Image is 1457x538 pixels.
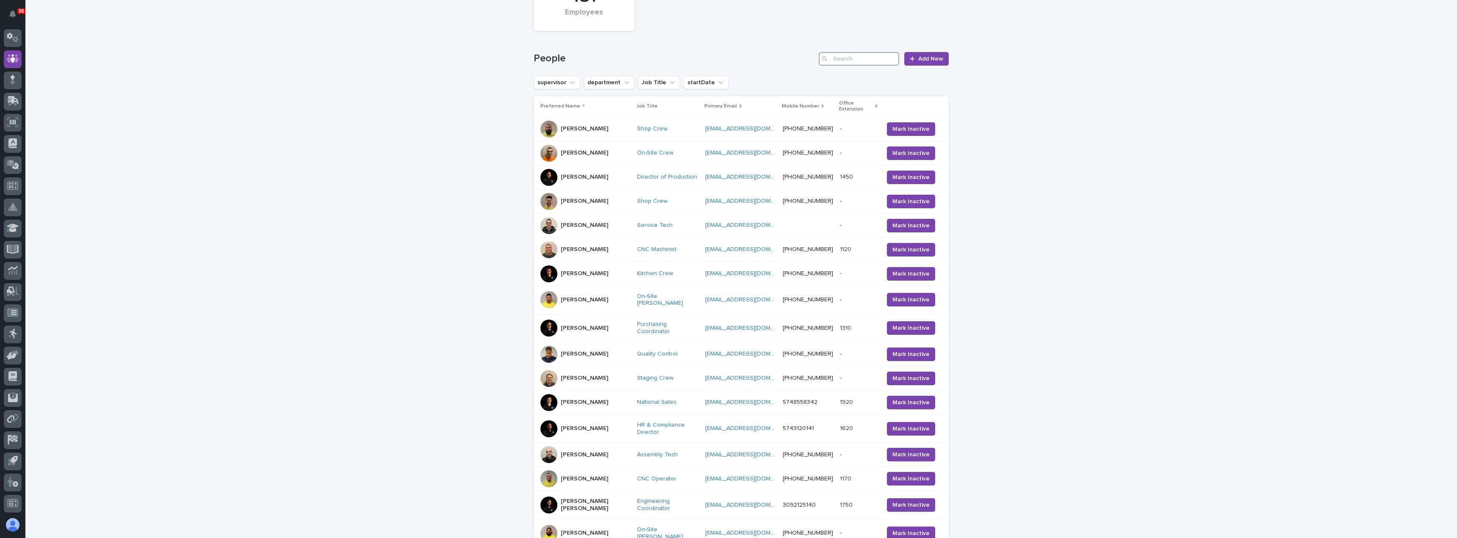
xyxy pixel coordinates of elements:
[892,350,930,359] span: Mark Inactive
[561,174,608,181] p: [PERSON_NAME]
[892,398,930,407] span: Mark Inactive
[534,390,949,414] tr: [PERSON_NAME]National Sales [EMAIL_ADDRESS][DOMAIN_NAME] 574855834219201920 Mark Inactive
[561,296,608,303] p: [PERSON_NAME]
[705,375,801,381] a: [EMAIL_ADDRESS][DOMAIN_NAME]
[540,102,580,111] p: Preferred Name
[705,325,801,331] a: [EMAIL_ADDRESS][DOMAIN_NAME]
[637,246,676,253] a: CNC Machinist
[840,423,855,432] p: 1620
[892,425,930,433] span: Mark Inactive
[705,476,801,482] a: [EMAIL_ADDRESS][DOMAIN_NAME]
[534,165,949,189] tr: [PERSON_NAME]Director of Production [EMAIL_ADDRESS][DOMAIN_NAME] [PHONE_NUMBER]14501450 Mark Inac...
[892,324,930,332] span: Mark Inactive
[783,452,833,458] a: [PHONE_NUMBER]
[887,146,935,160] button: Mark Inactive
[892,221,930,230] span: Mark Inactive
[534,342,949,366] tr: [PERSON_NAME]Quality Control [EMAIL_ADDRESS][DOMAIN_NAME] [PHONE_NUMBER]-- Mark Inactive
[561,149,608,157] p: [PERSON_NAME]
[534,314,949,342] tr: [PERSON_NAME]Purchasing Coordinator [EMAIL_ADDRESS][DOMAIN_NAME] [PHONE_NUMBER]13101310 Mark Inac...
[887,448,935,461] button: Mark Inactive
[705,222,801,228] a: [EMAIL_ADDRESS][DOMAIN_NAME]
[892,270,930,278] span: Mark Inactive
[783,297,833,303] a: [PHONE_NUMBER]
[534,52,815,65] h1: People
[534,189,949,213] tr: [PERSON_NAME]Shop Crew [EMAIL_ADDRESS][DOMAIN_NAME] [PHONE_NUMBER]-- Mark Inactive
[840,172,855,181] p: 1450
[637,498,698,512] a: Engineering Coordinator
[783,325,833,331] a: [PHONE_NUMBER]
[637,422,698,436] a: HR & Compliance Director
[637,350,678,358] a: Quality Control
[534,366,949,390] tr: [PERSON_NAME]Staging Crew [EMAIL_ADDRESS][DOMAIN_NAME] [PHONE_NUMBER]-- Mark Inactive
[887,472,935,486] button: Mark Inactive
[637,222,673,229] a: Service Tech
[782,102,819,111] p: Mobile Number
[548,8,620,26] div: Employees
[783,425,814,431] a: 5743120141
[887,267,935,281] button: Mark Inactive
[892,374,930,383] span: Mark Inactive
[887,422,935,436] button: Mark Inactive
[840,397,855,406] p: 1920
[892,295,930,304] span: Mark Inactive
[892,149,930,157] span: Mark Inactive
[887,243,935,257] button: Mark Inactive
[534,491,949,519] tr: [PERSON_NAME] [PERSON_NAME]Engineering Coordinator [EMAIL_ADDRESS][DOMAIN_NAME] 30921251401750175...
[840,528,843,537] p: -
[840,196,843,205] p: -
[637,125,668,132] a: Shop Crew
[887,171,935,184] button: Mark Inactive
[783,399,817,405] a: 5748558342
[840,148,843,157] p: -
[840,450,843,458] p: -
[705,246,801,252] a: [EMAIL_ADDRESS][DOMAIN_NAME]
[783,502,816,508] a: 3092125140
[892,246,930,254] span: Mark Inactive
[684,76,729,89] button: startDate
[887,219,935,232] button: Mark Inactive
[637,451,678,458] a: Assembly Tech
[904,52,949,66] a: Add New
[892,197,930,206] span: Mark Inactive
[840,500,854,509] p: 1750
[840,268,843,277] p: -
[783,246,833,252] a: [PHONE_NUMBER]
[840,220,843,229] p: -
[561,498,630,512] p: [PERSON_NAME] [PERSON_NAME]
[887,321,935,335] button: Mark Inactive
[783,174,833,180] a: [PHONE_NUMBER]
[705,174,801,180] a: [EMAIL_ADDRESS][DOMAIN_NAME]
[783,198,833,204] a: [PHONE_NUMBER]
[840,295,843,303] p: -
[892,529,930,538] span: Mark Inactive
[892,450,930,459] span: Mark Inactive
[705,270,801,276] a: [EMAIL_ADDRESS][DOMAIN_NAME]
[534,286,949,314] tr: [PERSON_NAME]On-Site [PERSON_NAME] [EMAIL_ADDRESS][DOMAIN_NAME] [PHONE_NUMBER]-- Mark Inactive
[561,222,608,229] p: [PERSON_NAME]
[887,396,935,409] button: Mark Inactive
[534,443,949,467] tr: [PERSON_NAME]Assembly Tech [EMAIL_ADDRESS][DOMAIN_NAME] [PHONE_NUMBER]-- Mark Inactive
[705,150,801,156] a: [EMAIL_ADDRESS][DOMAIN_NAME]
[534,237,949,262] tr: [PERSON_NAME]CNC Machinist [EMAIL_ADDRESS][DOMAIN_NAME] [PHONE_NUMBER]11201120 Mark Inactive
[637,399,676,406] a: National Sales
[4,516,22,534] button: users-avatar
[705,399,801,405] a: [EMAIL_ADDRESS][DOMAIN_NAME]
[561,375,608,382] p: [PERSON_NAME]
[783,351,833,357] a: [PHONE_NUMBER]
[887,348,935,361] button: Mark Inactive
[11,10,22,24] div: Notifications36
[783,126,833,132] a: [PHONE_NUMBER]
[561,399,608,406] p: [PERSON_NAME]
[534,141,949,165] tr: [PERSON_NAME]On-Site Crew [EMAIL_ADDRESS][DOMAIN_NAME] [PHONE_NUMBER]-- Mark Inactive
[637,321,698,335] a: Purchasing Coordinator
[561,530,608,537] p: [PERSON_NAME]
[637,293,698,307] a: On-Site [PERSON_NAME]
[705,351,801,357] a: [EMAIL_ADDRESS][DOMAIN_NAME]
[704,102,737,111] p: Primary Email
[892,173,930,182] span: Mark Inactive
[636,102,658,111] p: Job Title
[561,125,608,132] p: [PERSON_NAME]
[4,5,22,23] button: Notifications
[561,475,608,483] p: [PERSON_NAME]
[534,414,949,443] tr: [PERSON_NAME]HR & Compliance Director [EMAIL_ADDRESS][DOMAIN_NAME] 574312014116201620 Mark Inactive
